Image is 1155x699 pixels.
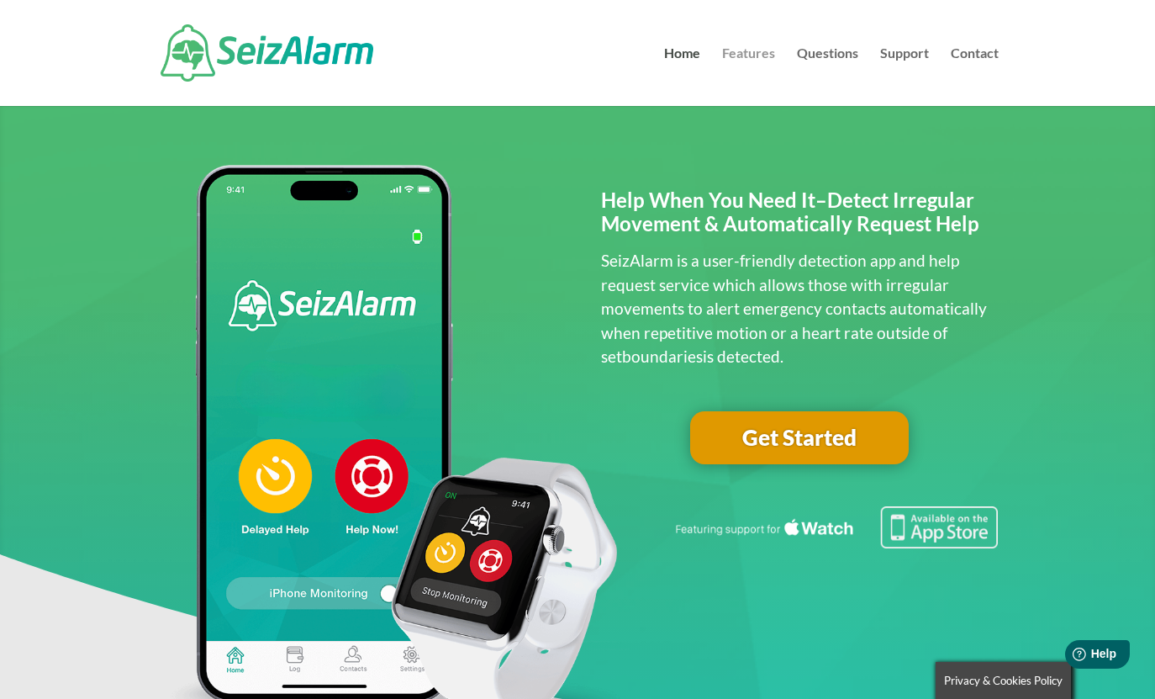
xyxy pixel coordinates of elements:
span: boundaries [622,347,703,366]
p: SeizAlarm is a user-friendly detection app and help request service which allows those with irreg... [601,249,999,369]
img: Seizure detection available in the Apple App Store. [672,506,999,548]
iframe: Help widget launcher [1005,633,1137,680]
span: Privacy & Cookies Policy [944,674,1063,687]
a: Questions [797,47,858,106]
img: SeizAlarm [161,24,373,82]
a: Features [722,47,775,106]
a: Support [880,47,929,106]
a: Home [664,47,700,106]
h2: Help When You Need It–Detect Irregular Movement & Automatically Request Help [601,188,999,246]
a: Get Started [690,411,909,465]
a: Contact [951,47,999,106]
a: Featuring seizure detection support for the Apple Watch [672,532,999,552]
